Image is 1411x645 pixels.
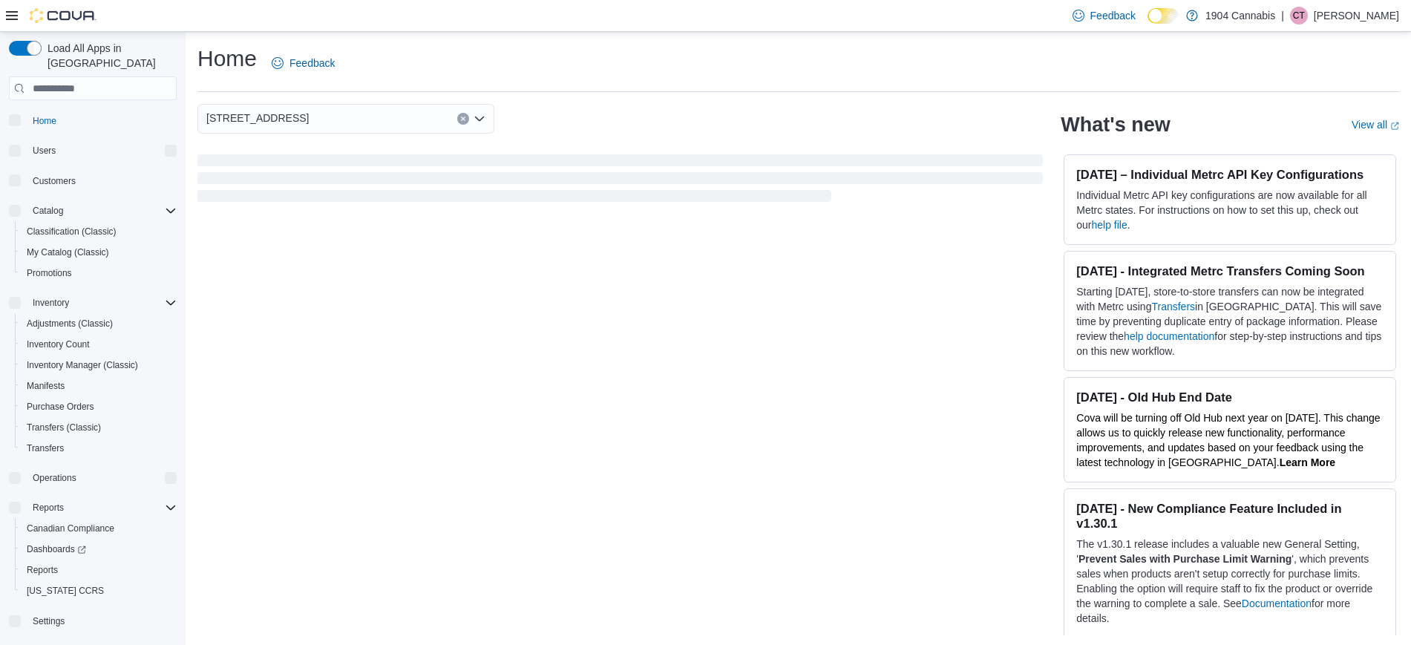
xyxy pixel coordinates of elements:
button: Reports [15,560,183,580]
button: Catalog [27,202,69,220]
span: Catalog [33,205,63,217]
span: Canadian Compliance [27,523,114,534]
a: Transfers [1151,301,1195,312]
span: Settings [27,612,177,630]
button: Inventory [3,292,183,313]
input: Dark Mode [1148,8,1179,24]
p: Individual Metrc API key configurations are now available for all Metrc states. For instructions ... [1076,188,1384,232]
span: My Catalog (Classic) [21,243,177,261]
h3: [DATE] - New Compliance Feature Included in v1.30.1 [1076,501,1384,531]
button: Purchase Orders [15,396,183,417]
span: Classification (Classic) [21,223,177,240]
span: Inventory [27,294,177,312]
span: Transfers [27,442,64,454]
a: Inventory Count [21,335,96,353]
span: Promotions [21,264,177,282]
a: Transfers (Classic) [21,419,107,436]
p: Starting [DATE], store-to-store transfers can now be integrated with Metrc using in [GEOGRAPHIC_D... [1076,284,1384,358]
span: Transfers (Classic) [21,419,177,436]
a: Manifests [21,377,71,395]
button: Canadian Compliance [15,518,183,539]
p: 1904 Cannabis [1205,7,1275,24]
a: Learn More [1280,456,1335,468]
span: Adjustments (Classic) [27,318,113,330]
a: Customers [27,172,82,190]
p: The v1.30.1 release includes a valuable new General Setting, ' ', which prevents sales when produ... [1076,537,1384,626]
button: Promotions [15,263,183,284]
a: Feedback [1067,1,1142,30]
p: [PERSON_NAME] [1314,7,1399,24]
button: [US_STATE] CCRS [15,580,183,601]
strong: Prevent Sales with Purchase Limit Warning [1078,553,1291,565]
a: Dashboards [15,539,183,560]
button: Transfers [15,438,183,459]
span: Customers [33,175,76,187]
button: Open list of options [474,113,485,125]
button: Clear input [457,113,469,125]
span: [US_STATE] CCRS [27,585,104,597]
button: Operations [27,469,82,487]
button: Classification (Classic) [15,221,183,242]
button: Reports [27,499,70,517]
a: Dashboards [21,540,92,558]
span: Manifests [21,377,177,395]
h1: Home [197,44,257,73]
a: View allExternal link [1352,119,1399,131]
span: [STREET_ADDRESS] [206,109,309,127]
button: Users [27,142,62,160]
span: CT [1293,7,1305,24]
button: Users [3,140,183,161]
span: Users [33,145,56,157]
a: Feedback [266,48,341,78]
span: Inventory Count [21,335,177,353]
span: Feedback [1090,8,1136,23]
span: My Catalog (Classic) [27,246,109,258]
a: Documentation [1242,597,1312,609]
span: Cova will be turning off Old Hub next year on [DATE]. This change allows us to quickly release ne... [1076,412,1380,468]
button: Inventory Manager (Classic) [15,355,183,376]
span: Reports [33,502,64,514]
span: Purchase Orders [21,398,177,416]
span: Inventory Count [27,338,90,350]
button: Adjustments (Classic) [15,313,183,334]
a: Classification (Classic) [21,223,122,240]
button: My Catalog (Classic) [15,242,183,263]
p: | [1281,7,1284,24]
a: Canadian Compliance [21,520,120,537]
span: Settings [33,615,65,627]
h3: [DATE] - Old Hub End Date [1076,390,1384,405]
a: Promotions [21,264,78,282]
span: Operations [33,472,76,484]
span: Promotions [27,267,72,279]
span: Adjustments (Classic) [21,315,177,333]
span: Reports [21,561,177,579]
span: Transfers (Classic) [27,422,101,433]
svg: External link [1390,122,1399,131]
span: Washington CCRS [21,582,177,600]
h3: [DATE] – Individual Metrc API Key Configurations [1076,167,1384,182]
button: Operations [3,468,183,488]
a: Purchase Orders [21,398,100,416]
button: Manifests [15,376,183,396]
button: Home [3,109,183,131]
span: Loading [197,157,1043,205]
span: Feedback [289,56,335,71]
span: Home [27,111,177,129]
span: Classification (Classic) [27,226,117,238]
h2: What's new [1061,113,1170,137]
button: Catalog [3,200,183,221]
a: Reports [21,561,64,579]
span: Operations [27,469,177,487]
span: Canadian Compliance [21,520,177,537]
a: Adjustments (Classic) [21,315,119,333]
span: Transfers [21,439,177,457]
a: help file [1092,219,1127,231]
span: Inventory Manager (Classic) [21,356,177,374]
span: Dashboards [21,540,177,558]
button: Reports [3,497,183,518]
h3: [DATE] - Integrated Metrc Transfers Coming Soon [1076,263,1384,278]
span: Dashboards [27,543,86,555]
a: Home [27,112,62,130]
